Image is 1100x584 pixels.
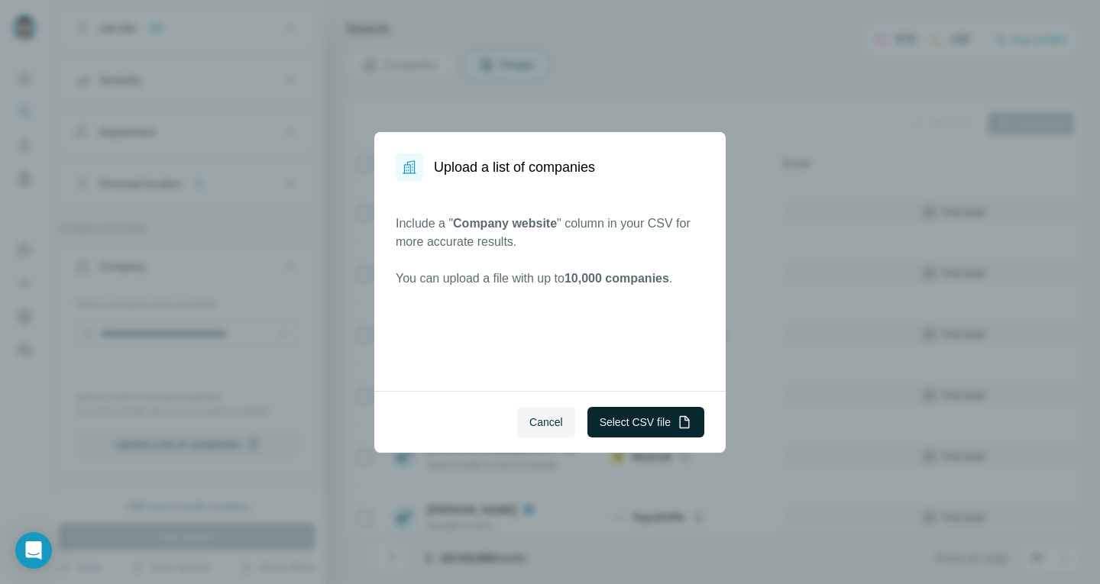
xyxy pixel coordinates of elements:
button: Select CSV file [587,407,704,437]
span: Cancel [529,415,563,430]
div: Open Intercom Messenger [15,532,52,569]
p: Include a " " column in your CSV for more accurate results. [396,215,704,251]
button: Cancel [517,407,575,437]
p: You can upload a file with up to . [396,269,704,288]
span: Company website [453,217,557,230]
span: 10,000 companies [565,272,669,285]
h1: Upload a list of companies [434,156,595,178]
